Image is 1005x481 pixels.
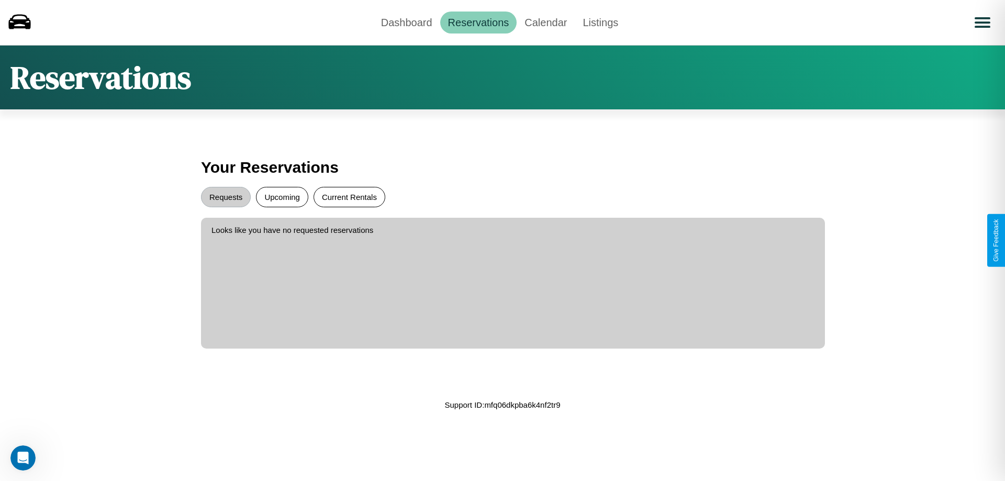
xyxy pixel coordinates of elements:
[373,12,440,33] a: Dashboard
[10,445,36,471] iframe: Intercom live chat
[445,398,561,412] p: Support ID: mfq06dkpba6k4nf2tr9
[575,12,626,33] a: Listings
[517,12,575,33] a: Calendar
[256,187,308,207] button: Upcoming
[211,223,814,237] p: Looks like you have no requested reservations
[992,219,1000,262] div: Give Feedback
[10,56,191,99] h1: Reservations
[440,12,517,33] a: Reservations
[968,8,997,37] button: Open menu
[314,187,385,207] button: Current Rentals
[201,153,804,182] h3: Your Reservations
[201,187,251,207] button: Requests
